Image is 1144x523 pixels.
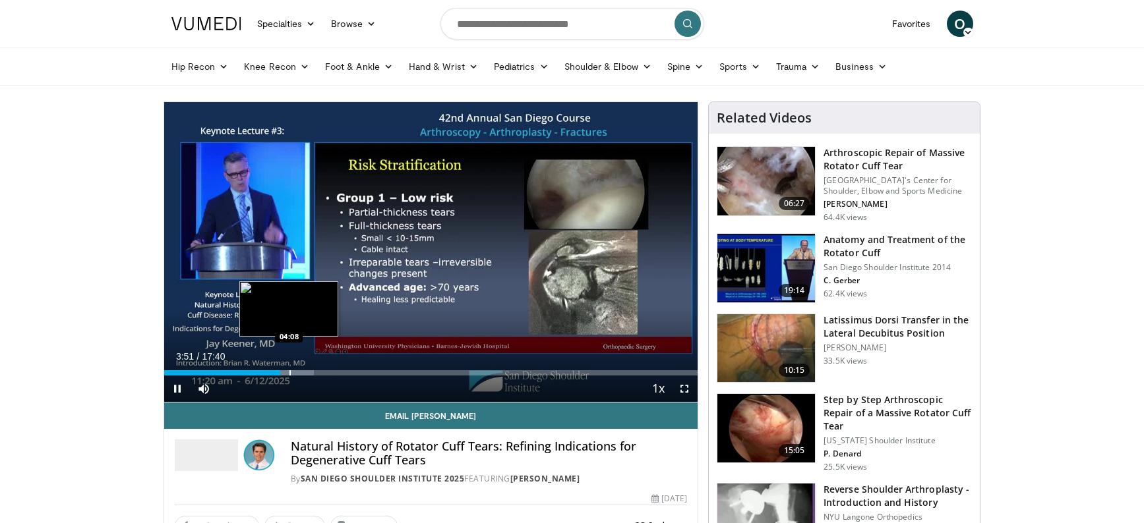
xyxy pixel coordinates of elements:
[202,351,225,362] span: 17:40
[824,512,972,522] p: NYU Langone Orthopedics
[824,356,867,366] p: 33.5K views
[717,234,815,302] img: 58008271-3059-4eea-87a5-8726eb53a503.150x105_q85_crop-smart_upscale.jpg
[717,314,815,383] img: 38501_0000_3.png.150x105_q85_crop-smart_upscale.jpg
[191,375,217,402] button: Mute
[779,197,810,210] span: 06:27
[824,483,972,509] h3: Reverse Shoulder Arthroplasty - Introduction and History
[317,53,401,80] a: Foot & Ankle
[291,473,688,485] div: By FEATURING
[824,275,972,286] p: C. Gerber
[717,393,972,472] a: 15:05 Step by Step Arthroscopic Repair of a Massive Rotator Cuff Tear [US_STATE] Shoulder Institu...
[824,393,972,433] h3: Step by Step Arthroscopic Repair of a Massive Rotator Cuff Tear
[197,351,200,362] span: /
[768,53,828,80] a: Trauma
[717,110,812,126] h4: Related Videos
[249,11,324,37] a: Specialties
[236,53,317,80] a: Knee Recon
[557,53,659,80] a: Shoulder & Elbow
[323,11,384,37] a: Browse
[779,444,810,457] span: 15:05
[824,435,972,446] p: [US_STATE] Shoulder Institute
[401,53,486,80] a: Hand & Wrist
[947,11,973,37] a: O
[164,53,237,80] a: Hip Recon
[510,473,580,484] a: [PERSON_NAME]
[440,8,704,40] input: Search topics, interventions
[301,473,465,484] a: San Diego Shoulder Institute 2025
[717,147,815,215] img: 281021_0002_1.png.150x105_q85_crop-smart_upscale.jpg
[824,233,972,260] h3: Anatomy and Treatment of the Rotator Cuff
[671,375,698,402] button: Fullscreen
[779,284,810,297] span: 19:14
[486,53,557,80] a: Pediatrics
[651,493,687,505] div: [DATE]
[164,102,698,402] video-js: Video Player
[824,175,972,196] p: [GEOGRAPHIC_DATA]'s Center for Shoulder, Elbow and Sports Medicine
[243,439,275,471] img: Avatar
[824,199,972,209] p: [PERSON_NAME]
[717,314,972,383] a: 10:15 Latissimus Dorsi Transfer in the Lateral Decubitus Position [PERSON_NAME] 33.5K views
[175,439,238,471] img: San Diego Shoulder Institute 2025
[824,343,972,353] p: [PERSON_NAME]
[717,233,972,303] a: 19:14 Anatomy and Treatment of the Rotator Cuff San Diego Shoulder Institute 2014 C. Gerber 62.4K...
[824,314,972,340] h3: Latissimus Dorsi Transfer in the Lateral Decubitus Position
[824,262,972,273] p: San Diego Shoulder Institute 2014
[171,17,241,30] img: VuMedi Logo
[824,146,972,173] h3: Arthroscopic Repair of Massive Rotator Cuff Tear
[239,281,338,337] img: image.jpeg
[291,439,688,468] h4: Natural History of Rotator Cuff Tears: Refining Indications for Degenerative Cuff Tears
[717,394,815,462] img: 7cd5bdb9-3b5e-40f2-a8f4-702d57719c06.150x105_q85_crop-smart_upscale.jpg
[717,146,972,223] a: 06:27 Arthroscopic Repair of Massive Rotator Cuff Tear [GEOGRAPHIC_DATA]'s Center for Shoulder, E...
[164,375,191,402] button: Pause
[824,449,972,459] p: P. Denard
[824,289,867,299] p: 62.4K views
[659,53,711,80] a: Spine
[828,53,895,80] a: Business
[824,462,867,472] p: 25.5K views
[176,351,194,362] span: 3:51
[645,375,671,402] button: Playback Rate
[164,402,698,429] a: Email [PERSON_NAME]
[884,11,939,37] a: Favorites
[779,364,810,377] span: 10:15
[824,212,867,223] p: 64.4K views
[711,53,768,80] a: Sports
[164,370,698,375] div: Progress Bar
